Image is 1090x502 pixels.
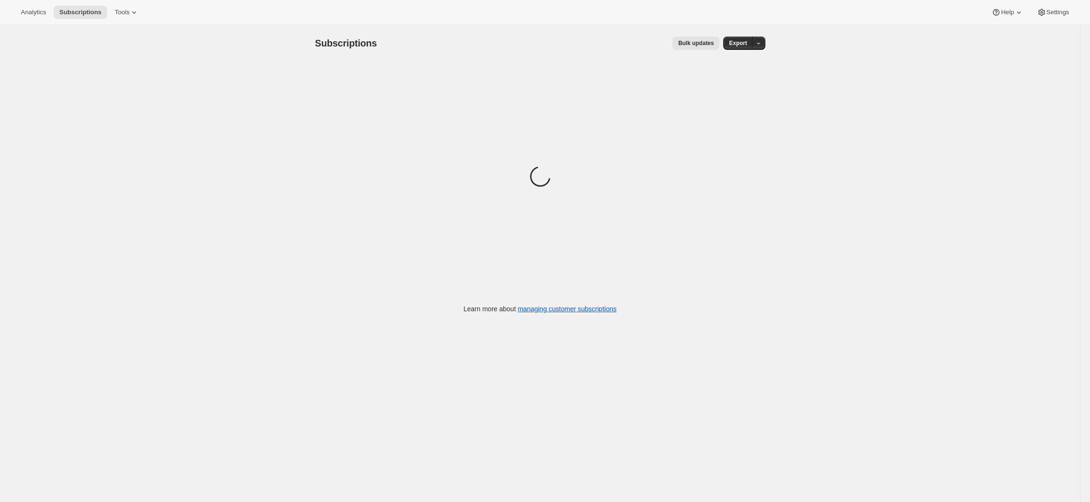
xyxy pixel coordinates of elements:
button: Help [986,6,1029,19]
button: Subscriptions [54,6,107,19]
span: Settings [1046,9,1069,16]
button: Export [723,37,753,50]
span: Help [1001,9,1014,16]
span: Subscriptions [59,9,101,16]
span: Subscriptions [315,38,377,48]
span: Analytics [21,9,46,16]
button: Analytics [15,6,52,19]
button: Settings [1031,6,1075,19]
button: Tools [109,6,145,19]
p: Learn more about [463,304,617,314]
button: Bulk updates [672,37,719,50]
span: Tools [115,9,129,16]
span: Bulk updates [678,39,714,47]
span: Export [729,39,747,47]
a: managing customer subscriptions [518,305,617,313]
